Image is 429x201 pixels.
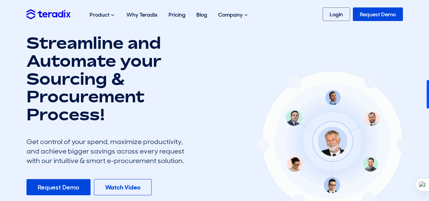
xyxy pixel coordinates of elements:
[26,34,189,123] h1: Streamline and Automate your Sourcing & Procurement Process!
[84,4,121,26] div: Product
[26,179,91,195] a: Request Demo
[353,7,403,21] a: Request Demo
[191,4,213,25] a: Blog
[323,7,350,21] a: Login
[26,9,71,19] img: Teradix logo
[384,156,420,192] iframe: Chatbot
[213,4,254,26] div: Company
[121,4,163,25] a: Why Teradix
[163,4,191,25] a: Pricing
[105,183,140,192] b: Watch Video
[26,137,189,165] div: Get control of your spend, maximize productivity, and achieve bigger savings across every request...
[94,179,152,195] a: Watch Video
